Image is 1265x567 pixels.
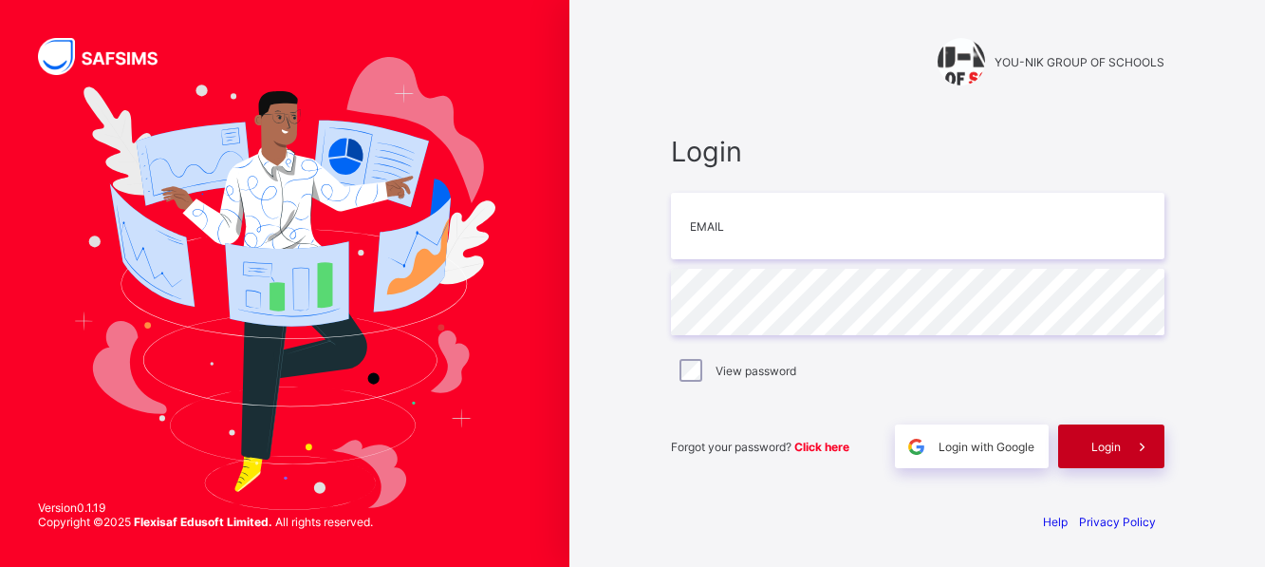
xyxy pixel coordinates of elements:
[134,515,272,529] strong: Flexisaf Edusoft Limited.
[38,515,373,529] span: Copyright © 2025 All rights reserved.
[1091,440,1121,454] span: Login
[716,364,796,378] label: View password
[1079,515,1156,529] a: Privacy Policy
[38,501,373,515] span: Version 0.1.19
[671,135,1164,168] span: Login
[995,55,1164,69] span: YOU-NIK GROUP OF SCHOOLS
[38,38,180,75] img: SAFSIMS Logo
[1043,515,1068,529] a: Help
[794,440,849,454] a: Click here
[74,57,495,511] img: Hero Image
[939,440,1034,454] span: Login with Google
[905,436,927,458] img: google.396cfc9801f0270233282035f929180a.svg
[671,440,849,454] span: Forgot your password?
